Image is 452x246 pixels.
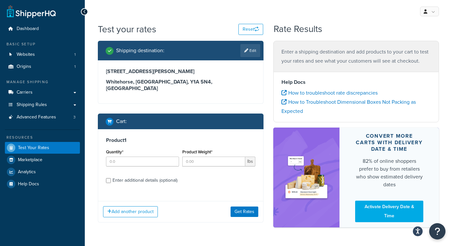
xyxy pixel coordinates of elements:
[281,98,416,115] a: How to Troubleshoot Dimensional Boxes Not Packing as Expected
[17,52,35,57] span: Websites
[5,86,80,99] a: Carriers
[18,145,49,151] span: Test Your Rates
[106,68,255,75] h3: [STREET_ADDRESS][PERSON_NAME]
[355,201,423,222] a: Activate Delivery Date & Time
[106,178,111,183] input: Enter additional details (optional)
[106,149,123,154] label: Quantity*
[116,118,127,124] h2: Cart :
[17,26,39,32] span: Dashboard
[5,99,80,111] a: Shipping Rules
[429,223,445,239] button: Open Resource Center
[17,102,47,108] span: Shipping Rules
[5,41,80,47] div: Basic Setup
[5,49,80,61] li: Websites
[17,64,31,69] span: Origins
[5,142,80,154] a: Test Your Rates
[74,64,76,69] span: 1
[5,178,80,190] a: Help Docs
[18,181,39,187] span: Help Docs
[281,89,378,97] a: How to troubleshoot rate discrepancies
[106,157,179,166] input: 0.0
[182,157,245,166] input: 0.00
[5,166,80,178] a: Analytics
[106,79,255,92] h3: Whitehorse, [GEOGRAPHIC_DATA], Y1A 5N4 , [GEOGRAPHIC_DATA]
[5,154,80,166] a: Marketplace
[5,111,80,123] a: Advanced Features3
[106,137,255,144] h3: Product 1
[5,111,80,123] li: Advanced Features
[5,61,80,73] a: Origins1
[5,49,80,61] a: Websites1
[17,90,33,95] span: Carriers
[238,24,263,35] button: Reset
[5,79,80,85] div: Manage Shipping
[113,176,177,185] div: Enter additional details (optional)
[182,149,212,154] label: Product Weight*
[231,207,258,217] button: Get Rates
[245,157,255,166] span: lbs
[103,206,158,217] button: Add another product
[73,115,76,120] span: 3
[74,52,76,57] span: 1
[240,44,260,57] a: Edit
[5,61,80,73] li: Origins
[17,115,56,120] span: Advanced Features
[116,48,164,54] h2: Shipping destination :
[355,133,423,152] div: Convert more carts with delivery date & time
[98,23,156,36] h1: Test your rates
[355,157,423,189] div: 82% of online shoppers prefer to buy from retailers who show estimated delivery dates
[18,157,42,163] span: Marketplace
[281,47,431,66] p: Enter a shipping destination and add products to your cart to test your rates and see what your c...
[281,78,431,86] h4: Help Docs
[274,24,322,34] h2: Rate Results
[5,135,80,140] div: Resources
[18,169,36,175] span: Analytics
[283,144,330,211] img: feature-image-ddt-36eae7f7280da8017bfb280eaccd9c446f90b1fe08728e4019434db127062ab4.png
[5,23,80,35] a: Dashboard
